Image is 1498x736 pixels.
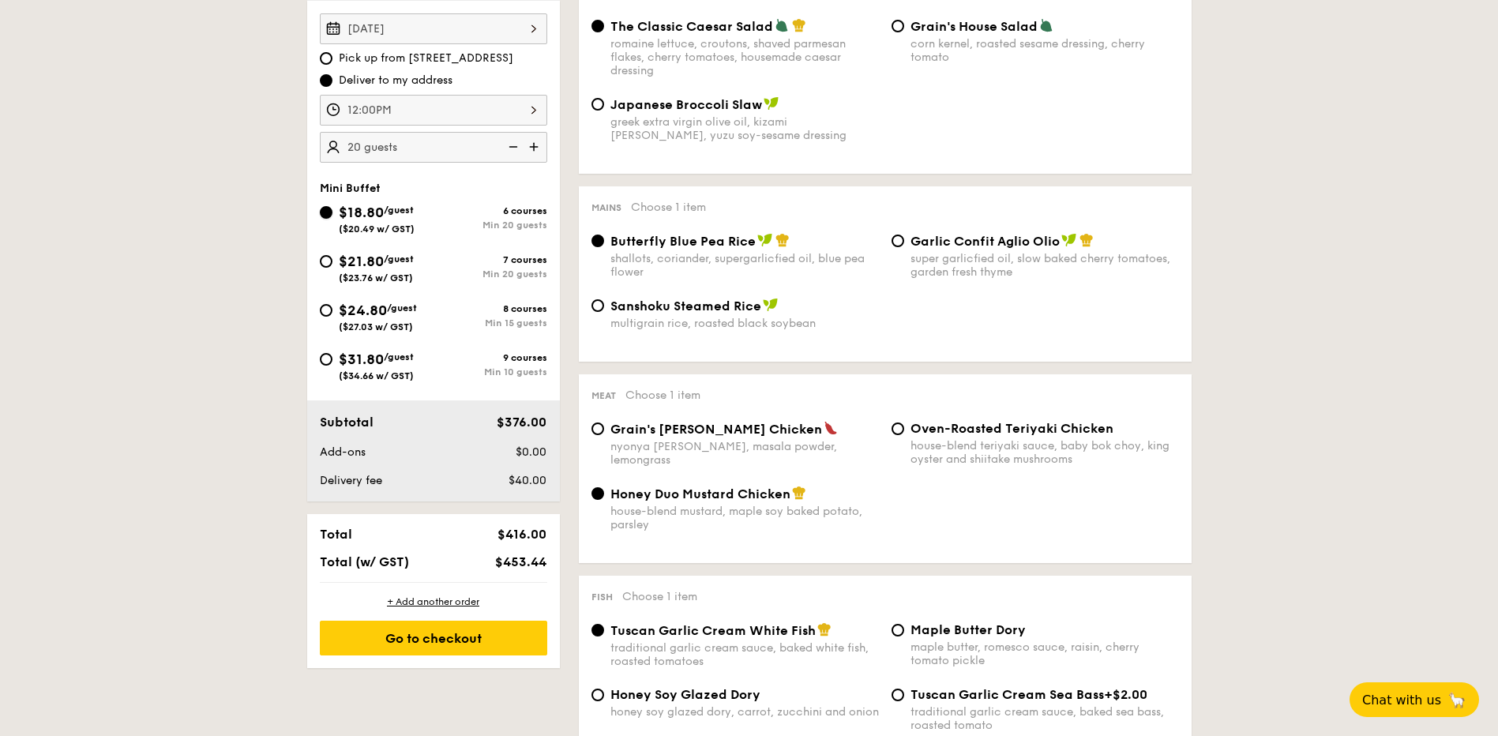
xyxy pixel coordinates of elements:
[764,96,779,111] img: icon-vegan.f8ff3823.svg
[610,252,879,279] div: shallots, coriander, supergarlicfied oil, blue pea flower
[497,527,546,542] span: $416.00
[910,705,1179,732] div: traditional garlic cream sauce, baked sea bass, roasted tomato
[892,624,904,636] input: Maple Butter Dorymaple butter, romesco sauce, raisin, cherry tomato pickle
[434,366,547,377] div: Min 10 guests
[320,415,374,430] span: Subtotal
[591,591,613,603] span: Fish
[516,445,546,459] span: $0.00
[524,132,547,162] img: icon-add.58712e84.svg
[610,317,879,330] div: multigrain rice, roasted black soybean
[892,689,904,701] input: Tuscan Garlic Cream Sea Bass+$2.00traditional garlic cream sauce, baked sea bass, roasted tomato
[384,253,414,265] span: /guest
[610,115,879,142] div: greek extra virgin olive oil, kizami [PERSON_NAME], yuzu soy-sesame dressing
[339,370,414,381] span: ($34.66 w/ GST)
[610,623,816,638] span: Tuscan Garlic Cream White Fish
[910,687,1104,702] span: Tuscan Garlic Cream Sea Bass
[434,303,547,314] div: 8 courses
[610,705,879,719] div: honey soy glazed dory, carrot, zucchini and onion
[610,687,760,702] span: Honey Soy Glazed Dory
[320,353,332,366] input: $31.80/guest($34.66 w/ GST)9 coursesMin 10 guests
[591,422,604,435] input: Grain's [PERSON_NAME] Chickennyonya [PERSON_NAME], masala powder, lemongrass
[610,440,879,467] div: nyonya [PERSON_NAME], masala powder, lemongrass
[610,641,879,668] div: traditional garlic cream sauce, baked white fish, roasted tomatoes
[320,74,332,87] input: Deliver to my address
[610,505,879,531] div: house-blend mustard, maple soy baked potato, parsley
[775,233,790,247] img: icon-chef-hat.a58ddaea.svg
[339,253,384,270] span: $21.80
[910,622,1026,637] span: Maple Butter Dory
[320,13,547,44] input: Event date
[339,272,413,284] span: ($23.76 w/ GST)
[1104,687,1147,702] span: +$2.00
[495,554,546,569] span: $453.44
[591,98,604,111] input: Japanese Broccoli Slawgreek extra virgin olive oil, kizami [PERSON_NAME], yuzu soy-sesame dressing
[497,415,546,430] span: $376.00
[591,487,604,500] input: Honey Duo Mustard Chickenhouse-blend mustard, maple soy baked potato, parsley
[339,204,384,221] span: $18.80
[320,304,332,317] input: $24.80/guest($27.03 w/ GST)8 coursesMin 15 guests
[434,254,547,265] div: 7 courses
[320,182,381,195] span: Mini Buffet
[591,20,604,32] input: The Classic Caesar Saladromaine lettuce, croutons, shaved parmesan flakes, cherry tomatoes, house...
[775,18,789,32] img: icon-vegetarian.fe4039eb.svg
[763,298,779,312] img: icon-vegan.f8ff3823.svg
[320,554,409,569] span: Total (w/ GST)
[434,220,547,231] div: Min 20 guests
[910,19,1038,34] span: Grain's House Salad
[910,234,1060,249] span: Garlic Confit Aglio Olio
[591,624,604,636] input: Tuscan Garlic Cream White Fishtraditional garlic cream sauce, baked white fish, roasted tomatoes
[339,302,387,319] span: $24.80
[910,37,1179,64] div: corn kernel, roasted sesame dressing, cherry tomato
[610,299,761,314] span: Sanshoku Steamed Rice
[320,255,332,268] input: $21.80/guest($23.76 w/ GST)7 coursesMin 20 guests
[339,73,452,88] span: Deliver to my address
[339,223,415,235] span: ($20.49 w/ GST)
[610,422,822,437] span: Grain's [PERSON_NAME] Chicken
[434,268,547,280] div: Min 20 guests
[610,19,773,34] span: The Classic Caesar Salad
[792,486,806,500] img: icon-chef-hat.a58ddaea.svg
[622,590,697,603] span: Choose 1 item
[892,20,904,32] input: Grain's House Saladcorn kernel, roasted sesame dressing, cherry tomato
[757,233,773,247] img: icon-vegan.f8ff3823.svg
[320,474,382,487] span: Delivery fee
[910,640,1179,667] div: maple butter, romesco sauce, raisin, cherry tomato pickle
[320,52,332,65] input: Pick up from [STREET_ADDRESS]
[320,621,547,655] div: Go to checkout
[610,37,879,77] div: romaine lettuce, croutons, shaved parmesan flakes, cherry tomatoes, housemade caesar dressing
[434,352,547,363] div: 9 courses
[910,252,1179,279] div: super garlicfied oil, slow baked cherry tomatoes, garden fresh thyme
[1362,693,1441,708] span: Chat with us
[434,317,547,329] div: Min 15 guests
[591,299,604,312] input: Sanshoku Steamed Ricemultigrain rice, roasted black soybean
[320,95,547,126] input: Event time
[892,235,904,247] input: Garlic Confit Aglio Oliosuper garlicfied oil, slow baked cherry tomatoes, garden fresh thyme
[591,235,604,247] input: Butterfly Blue Pea Riceshallots, coriander, supergarlicfied oil, blue pea flower
[610,97,762,112] span: Japanese Broccoli Slaw
[625,389,700,402] span: Choose 1 item
[1350,682,1479,717] button: Chat with us🦙
[320,527,352,542] span: Total
[339,321,413,332] span: ($27.03 w/ GST)
[509,474,546,487] span: $40.00
[792,18,806,32] img: icon-chef-hat.a58ddaea.svg
[387,302,417,314] span: /guest
[591,390,616,401] span: Meat
[500,132,524,162] img: icon-reduce.1d2dbef1.svg
[384,351,414,362] span: /guest
[610,234,756,249] span: Butterfly Blue Pea Rice
[631,201,706,214] span: Choose 1 item
[320,445,366,459] span: Add-ons
[910,439,1179,466] div: house-blend teriyaki sauce, baby bok choy, king oyster and shiitake mushrooms
[434,205,547,216] div: 6 courses
[1447,691,1466,709] span: 🦙
[591,689,604,701] input: Honey Soy Glazed Doryhoney soy glazed dory, carrot, zucchini and onion
[610,486,790,501] span: Honey Duo Mustard Chicken
[384,205,414,216] span: /guest
[339,51,513,66] span: Pick up from [STREET_ADDRESS]
[320,132,547,163] input: Number of guests
[1079,233,1094,247] img: icon-chef-hat.a58ddaea.svg
[892,422,904,435] input: Oven-Roasted Teriyaki Chickenhouse-blend teriyaki sauce, baby bok choy, king oyster and shiitake ...
[1039,18,1053,32] img: icon-vegetarian.fe4039eb.svg
[1061,233,1077,247] img: icon-vegan.f8ff3823.svg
